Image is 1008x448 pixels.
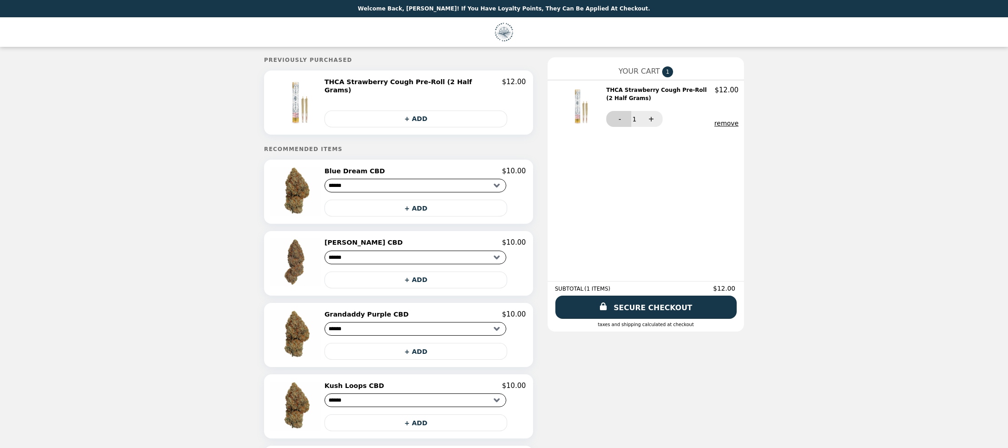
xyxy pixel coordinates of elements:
[502,310,526,318] p: $10.00
[324,179,506,192] select: Select a product variant
[495,23,514,41] img: Brand Logo
[324,251,506,264] select: Select a product variant
[619,67,660,76] span: YOUR CART
[606,86,715,103] h2: THCA Strawberry Cough Pre-Roll (2 Half Grams)
[270,238,324,286] img: Bubba Kush CBD
[502,238,526,247] p: $10.00
[713,285,737,292] span: $12.00
[633,116,637,123] span: 1
[324,111,507,127] button: + ADD
[555,286,584,292] span: SUBTOTAL
[502,167,526,175] p: $10.00
[324,200,507,216] button: + ADD
[324,382,388,390] h2: Kush Loops CBD
[662,66,673,77] span: 1
[324,272,507,288] button: + ADD
[264,57,533,63] h5: Previously Purchased
[324,343,507,360] button: + ADD
[324,322,506,336] select: Select a product variant
[324,393,506,407] select: Select a product variant
[606,111,631,127] button: -
[715,86,739,94] p: $12.00
[555,322,737,327] div: Taxes and Shipping calculated at checkout
[270,382,323,431] img: Kush Loops CBD
[502,382,526,390] p: $10.00
[555,296,737,319] a: SECURE CHECKOUT
[638,111,663,127] button: +
[324,414,507,431] button: + ADD
[584,286,610,292] span: ( 1 ITEMS )
[502,78,526,95] p: $12.00
[324,78,502,95] h2: THCA Strawberry Cough Pre-Roll (2 Half Grams)
[270,310,323,360] img: Grandaddy Purple CBD
[264,146,533,152] h5: Recommended Items
[358,5,650,12] p: Welcome Back, [PERSON_NAME]! If you have Loyalty Points, they can be applied at checkout.
[271,78,323,127] img: THCA Strawberry Cough Pre-Roll (2 Half Grams)
[714,120,739,127] button: remove
[324,310,412,318] h2: Grandaddy Purple CBD
[557,86,600,127] img: THCA Strawberry Cough Pre-Roll (2 Half Grams)
[324,238,406,247] h2: [PERSON_NAME] CBD
[270,167,323,216] img: Blue Dream CBD
[324,167,389,175] h2: Blue Dream CBD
